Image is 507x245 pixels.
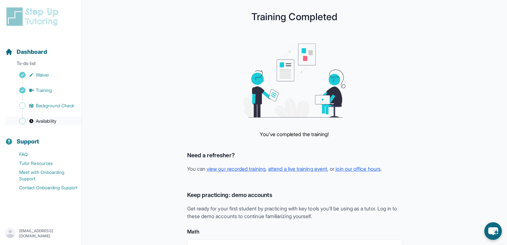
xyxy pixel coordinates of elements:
a: Tutor Resources [5,159,82,168]
span: Support [17,137,39,146]
img: meeting graphic [243,44,346,118]
a: join our office hours [336,166,380,172]
a: FAQ [5,150,82,159]
span: Availability [36,118,56,124]
a: Contact Onboarding Support [5,183,82,192]
img: logo [5,6,62,27]
span: Dashboard [17,47,47,56]
h4: Math [187,228,402,235]
button: Dashboard [3,37,79,59]
a: Dashboard [5,47,47,56]
h1: Training Completed [95,13,494,20]
a: Availability [5,117,82,126]
a: view our recorded training [207,166,265,172]
p: [EMAIL_ADDRESS][DOMAIN_NAME] [19,228,76,239]
button: chat-button [484,222,502,240]
h3: Need a refresher? [187,151,402,160]
p: To-do list [3,60,79,69]
p: You've completed the training! [260,130,329,138]
p: Get ready for your first student by practicing with key tools you'll be using as a tutor. Log in ... [187,205,402,220]
h3: Keep practicing: demo accounts [187,191,402,200]
a: Meet with Onboarding Support [5,168,82,183]
p: You can , , or . [187,165,402,173]
a: attend a live training event [268,166,327,172]
button: [EMAIL_ADDRESS][DOMAIN_NAME] [5,228,76,239]
span: Waiver [36,72,49,78]
a: Training [5,86,82,95]
span: Background Check [36,102,74,109]
a: Waiver [5,70,82,79]
a: Background Check [5,101,82,110]
button: Support [3,127,79,149]
span: Training [36,87,52,94]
